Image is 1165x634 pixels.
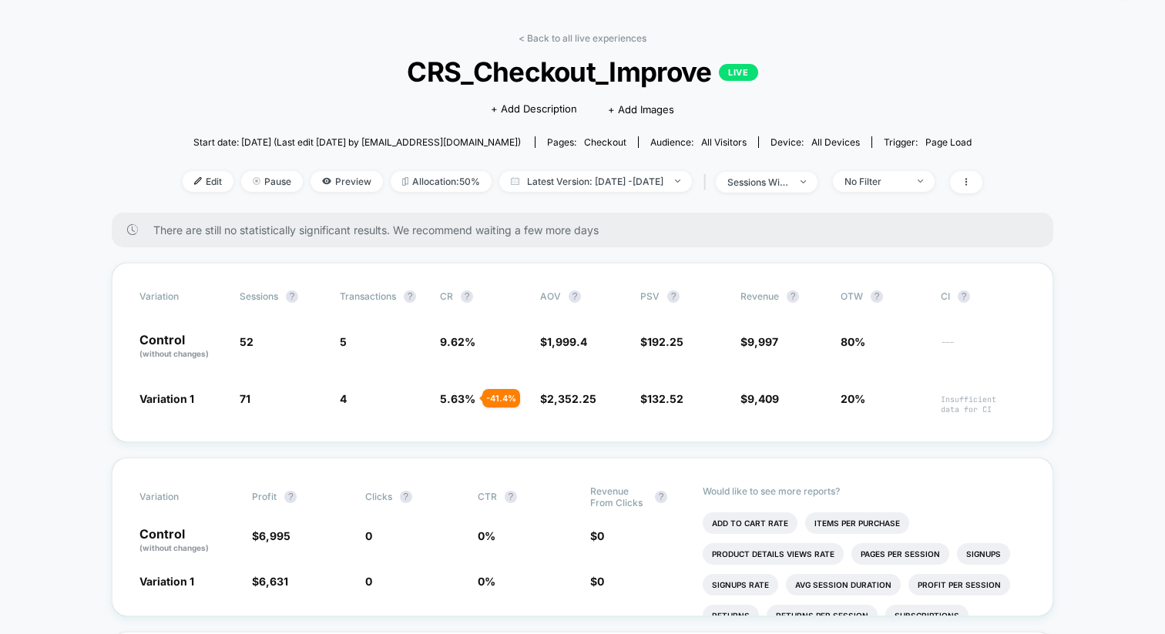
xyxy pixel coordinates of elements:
span: 0 [365,529,372,542]
button: ? [284,491,297,503]
span: 2,352.25 [547,392,596,405]
div: Audience: [650,136,747,148]
span: Profit [252,491,277,502]
span: Preview [311,171,383,192]
span: $ [740,392,779,405]
p: Would like to see more reports? [703,485,1026,497]
li: Items Per Purchase [805,512,909,534]
span: (without changes) [139,349,209,358]
li: Add To Cart Rate [703,512,797,534]
button: ? [787,290,799,303]
span: $ [740,335,778,348]
span: (without changes) [139,543,209,552]
span: 132.52 [647,392,683,405]
li: Profit Per Session [908,574,1010,595]
span: $ [252,575,288,588]
span: Device: [758,136,871,148]
span: There are still no statistically significant results. We recommend waiting a few more days [153,223,1022,236]
a: < Back to all live experiences [519,32,646,44]
span: AOV [540,290,561,302]
span: Pause [241,171,303,192]
li: Pages Per Session [851,543,949,565]
span: Start date: [DATE] (Last edit [DATE] by [EMAIL_ADDRESS][DOMAIN_NAME]) [193,136,521,148]
button: ? [655,491,667,503]
span: 0 [365,575,372,588]
span: checkout [584,136,626,148]
span: CRS_Checkout_Improve [223,55,942,88]
li: Returns Per Session [767,605,878,626]
span: all devices [811,136,860,148]
img: end [918,179,923,183]
span: $ [540,335,587,348]
button: ? [286,290,298,303]
li: Signups Rate [703,574,778,595]
span: Revenue [740,290,779,302]
span: 20% [841,392,865,405]
span: Transactions [340,290,396,302]
span: Clicks [365,491,392,502]
span: $ [252,529,290,542]
span: 5.63 % [440,392,475,405]
img: end [801,180,806,183]
button: ? [505,491,517,503]
span: + Add Description [491,102,577,117]
button: ? [461,290,473,303]
div: - 41.4 % [482,389,520,408]
span: 6,995 [259,529,290,542]
span: Variation [139,290,224,303]
span: 0 [597,575,604,588]
span: Variation 1 [139,575,194,588]
span: Variation [139,485,224,508]
span: 0 % [478,575,495,588]
span: 4 [340,392,347,405]
button: ? [404,290,416,303]
span: Sessions [240,290,278,302]
span: Page Load [925,136,972,148]
span: 9,409 [747,392,779,405]
span: All Visitors [701,136,747,148]
span: 0 % [478,529,495,542]
span: Revenue From Clicks [590,485,647,508]
span: 1,999.4 [547,335,587,348]
img: edit [194,177,202,185]
p: Control [139,334,224,360]
span: --- [941,337,1026,360]
span: $ [640,335,683,348]
span: Insufficient data for CI [941,394,1026,414]
span: Allocation: 50% [391,171,492,192]
span: Latest Version: [DATE] - [DATE] [499,171,692,192]
li: Signups [957,543,1010,565]
div: Pages: [547,136,626,148]
button: ? [667,290,680,303]
li: Product Details Views Rate [703,543,844,565]
button: ? [958,290,970,303]
p: LIVE [719,64,757,81]
div: No Filter [844,176,906,187]
div: sessions with impression [727,176,789,188]
span: PSV [640,290,660,302]
img: rebalance [402,177,408,186]
button: ? [871,290,883,303]
span: OTW [841,290,925,303]
span: $ [540,392,596,405]
span: 71 [240,392,250,405]
span: Edit [183,171,233,192]
span: 0 [597,529,604,542]
p: Control [139,528,237,554]
button: ? [569,290,581,303]
span: 80% [841,335,865,348]
span: $ [640,392,683,405]
span: CI [941,290,1026,303]
span: Variation 1 [139,392,194,405]
span: $ [590,529,604,542]
img: calendar [511,177,519,185]
span: 52 [240,335,253,348]
span: + Add Images [608,103,674,116]
span: CTR [478,491,497,502]
span: CR [440,290,453,302]
span: 9,997 [747,335,778,348]
li: Avg Session Duration [786,574,901,595]
span: $ [590,575,604,588]
span: 9.62 % [440,335,475,348]
div: Trigger: [884,136,972,148]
